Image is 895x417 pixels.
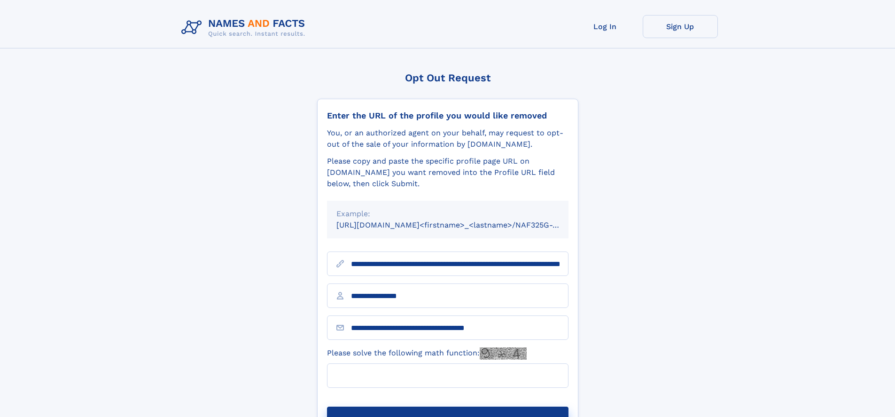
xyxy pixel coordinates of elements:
[317,72,578,84] div: Opt Out Request
[327,127,568,150] div: You, or an authorized agent on your behalf, may request to opt-out of the sale of your informatio...
[336,220,586,229] small: [URL][DOMAIN_NAME]<firstname>_<lastname>/NAF325G-xxxxxxxx
[643,15,718,38] a: Sign Up
[178,15,313,40] img: Logo Names and Facts
[568,15,643,38] a: Log In
[327,347,527,360] label: Please solve the following math function:
[327,110,568,121] div: Enter the URL of the profile you would like removed
[336,208,559,220] div: Example:
[327,156,568,189] div: Please copy and paste the specific profile page URL on [DOMAIN_NAME] you want removed into the Pr...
